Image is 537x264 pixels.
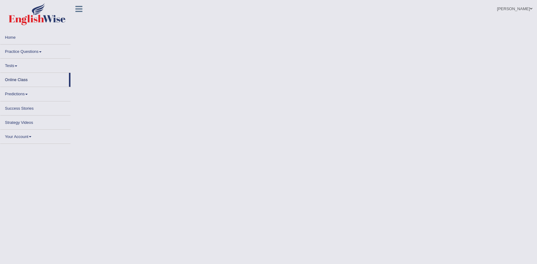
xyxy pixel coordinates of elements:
a: Predictions [0,87,70,99]
a: Success Stories [0,101,70,113]
a: Strategy Videos [0,116,70,128]
a: Tests [0,59,70,71]
a: Online Class [0,73,69,85]
a: Practice Questions [0,45,70,57]
a: Home [0,30,70,42]
a: Your Account [0,130,70,142]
